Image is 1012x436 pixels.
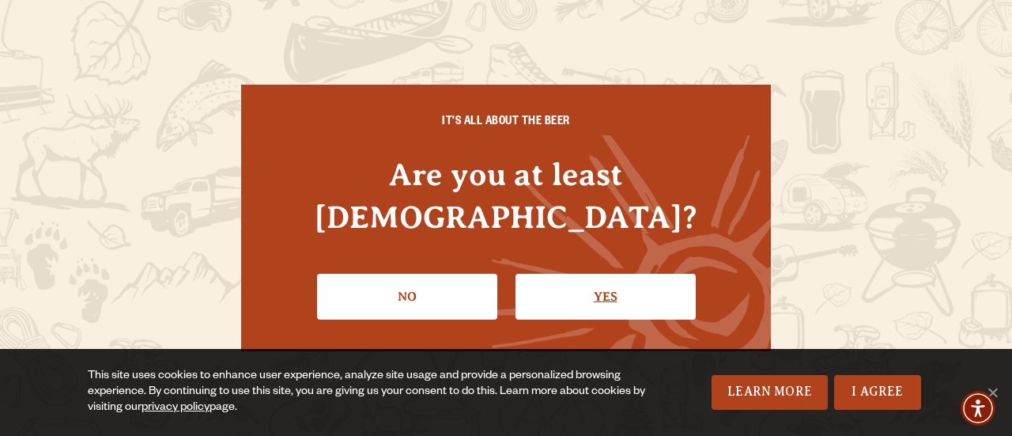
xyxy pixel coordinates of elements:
[515,274,696,320] a: Confirm I'm 21 or older
[88,369,648,416] div: This site uses cookies to enhance user experience, analyze site usage and provide a personalized ...
[712,375,828,410] a: Learn More
[273,116,739,131] h6: IT'S ALL ABOUT THE BEER
[317,274,497,320] a: No
[273,154,739,237] h4: Are you at least [DEMOGRAPHIC_DATA]?
[142,402,210,415] a: privacy policy
[961,391,995,426] div: Accessibility Menu
[834,375,921,410] a: I Agree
